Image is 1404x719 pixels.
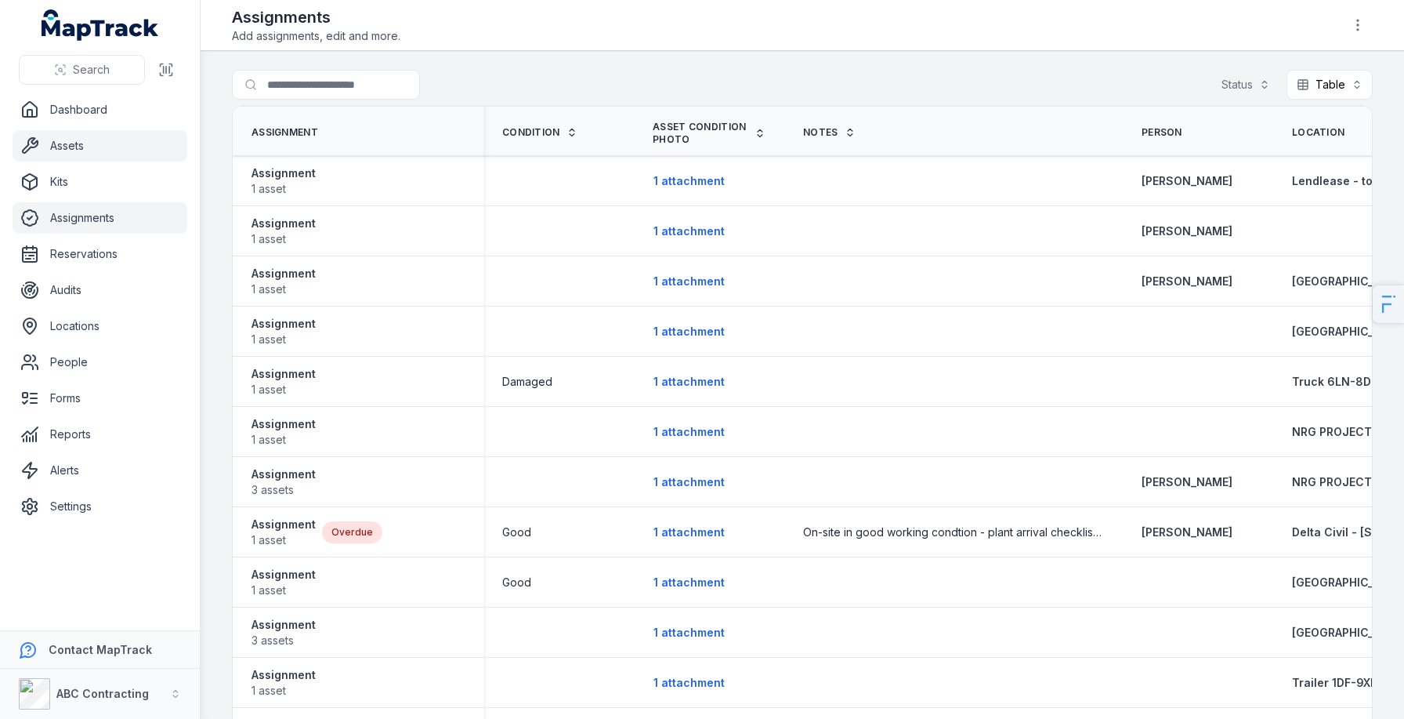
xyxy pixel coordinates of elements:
a: Assignment1 asset [251,517,316,548]
a: Condition [502,126,577,139]
a: NRG PROJECT [1292,424,1372,440]
span: 3 assets [251,482,316,498]
span: Good [502,525,531,540]
a: Assignment1 asset [251,366,316,398]
a: [PERSON_NAME] [1142,474,1232,490]
span: 1 asset [251,231,316,247]
span: Asset Condition Photo [653,121,748,146]
span: 1 asset [251,432,316,448]
span: Condition [502,126,560,139]
span: 3 assets [251,633,316,648]
a: Trailer 1DF-9XP [1292,675,1377,691]
a: MapTrack [42,9,159,41]
span: Location [1292,126,1344,139]
a: Assignment1 asset [251,165,316,197]
strong: Assignment [251,617,316,633]
a: Dashboard [13,94,187,125]
button: 1 attachment [653,467,726,497]
span: 1 asset [251,683,316,699]
strong: Assignment [251,266,316,281]
strong: Assignment [251,567,316,583]
strong: Contact MapTrack [49,643,152,656]
a: [PERSON_NAME] [1142,274,1232,289]
a: Reservations [13,238,187,270]
button: 1 attachment [653,267,726,296]
strong: Assignment [251,467,316,482]
button: Status [1211,70,1280,100]
span: 1 asset [251,332,316,347]
a: Audits [13,274,187,306]
span: 1 asset [251,281,316,297]
a: NRG PROJECT [1292,474,1372,490]
div: Overdue [322,521,382,543]
a: Assets [13,130,187,162]
strong: Assignment [251,216,316,231]
a: Assignment1 asset [251,416,316,448]
strong: Assignment [251,316,316,332]
span: Person [1142,126,1182,139]
button: 1 attachment [653,517,726,547]
span: Search [73,62,110,78]
span: NRG PROJECT [1292,425,1372,438]
span: Truck 6LN-8DF [1292,375,1377,388]
a: [PERSON_NAME] [1142,525,1232,540]
span: Damaged [502,374,552,390]
span: 1 asset [251,583,316,598]
a: Assignment1 asset [251,316,316,347]
strong: Assignment [251,366,316,382]
button: 1 attachment [653,568,726,597]
a: Reports [13,419,187,450]
span: Add assignments, edit and more. [232,28,400,44]
button: Table [1286,70,1373,100]
a: Forms [13,383,187,414]
a: Kits [13,166,187,198]
span: 1 asset [251,181,316,197]
button: 1 attachment [653,367,726,397]
span: NRG PROJECT [1292,475,1372,488]
a: Truck 6LN-8DF [1292,374,1377,390]
button: 1 attachment [653,417,726,447]
a: Asset Condition Photo [653,121,765,146]
span: 1 asset [251,532,316,548]
a: Assignment1 asset [251,266,316,297]
strong: Assignment [251,667,316,683]
h2: Assignments [232,6,400,28]
a: Assignment3 assets [251,617,316,648]
a: Assignment1 asset [251,667,316,699]
strong: Assignment [251,165,316,181]
span: Trailer 1DF-9XP [1292,676,1377,689]
button: 1 attachment [653,618,726,648]
a: Settings [13,491,187,522]
button: 1 attachment [653,317,726,347]
strong: Assignment [251,416,316,432]
a: Assignments [13,202,187,234]
strong: ABC Contracting [56,687,149,700]
a: Alerts [13,455,187,486]
a: Assignment1 asset [251,567,316,598]
span: 1 asset [251,382,316,398]
span: Notes [803,126,838,139]
button: 1 attachment [653,216,726,246]
a: [PERSON_NAME] [1142,223,1232,239]
span: Assignment [251,126,318,139]
a: Assignment1 asset [251,216,316,247]
button: Search [19,55,145,85]
span: Good [502,575,531,590]
a: Assignment3 assets [251,467,316,498]
button: 1 attachment [653,668,726,698]
strong: Assignment [251,517,316,532]
button: 1 attachment [653,166,726,196]
a: People [13,347,187,378]
a: Locations [13,310,187,342]
a: [PERSON_NAME] [1142,173,1232,189]
span: On-site in good working condtion - plant arrival checklist complete [803,525,1104,540]
a: Notes [803,126,856,139]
